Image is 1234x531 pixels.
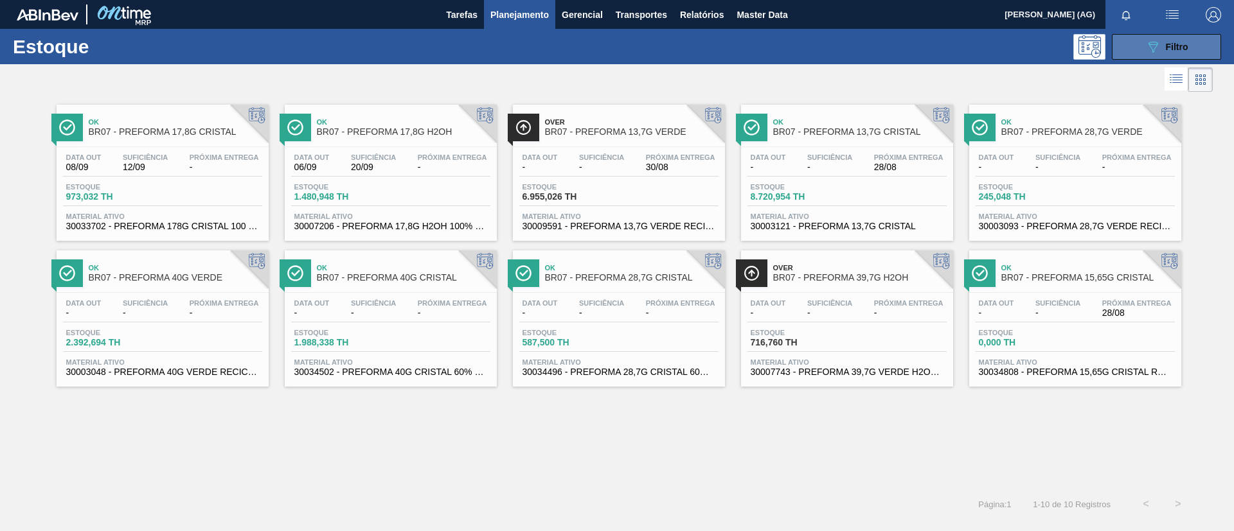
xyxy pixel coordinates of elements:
[1102,308,1172,318] span: 28/08
[1206,7,1221,22] img: Logout
[1001,118,1175,126] span: Ok
[979,153,1014,161] span: Data out
[418,162,487,172] span: -
[646,153,715,161] span: Próxima Entrega
[523,308,558,318] span: -
[523,338,613,347] span: 587,500 TH
[523,358,715,366] span: Material ativo
[66,338,156,347] span: 2.392,694 TH
[523,153,558,161] span: Data out
[1102,153,1172,161] span: Próxima Entrega
[972,119,988,135] img: Ícone
[294,367,487,377] span: 30034502 - PREFORMA 40G CRISTAL 60% REC
[646,308,715,318] span: -
[59,119,75,135] img: Ícone
[680,7,724,22] span: Relatórios
[446,7,478,22] span: Tarefas
[979,338,1069,347] span: 0,000 TH
[89,118,262,126] span: Ok
[579,299,624,307] span: Suficiência
[66,329,156,336] span: Estoque
[515,265,532,281] img: Ícone
[294,308,330,318] span: -
[275,241,503,387] a: ÍconeOkBR07 - PREFORMA 40G CRISTALData out-Suficiência-Próxima Entrega-Estoque1.988,338 THMateria...
[1130,488,1162,520] button: <
[545,118,719,126] span: Over
[1162,488,1194,520] button: >
[515,119,532,135] img: Ícone
[47,95,275,241] a: ÍconeOkBR07 - PREFORMA 17,8G CRISTALData out08/09Suficiência12/09Próxima Entrega-Estoque973,032 T...
[66,192,156,202] span: 973,032 TH
[317,118,490,126] span: Ok
[123,308,168,318] span: -
[1035,162,1080,172] span: -
[1035,153,1080,161] span: Suficiência
[979,192,1069,202] span: 245,048 TH
[1102,299,1172,307] span: Próxima Entrega
[751,299,786,307] span: Data out
[66,299,102,307] span: Data out
[751,329,841,336] span: Estoque
[751,183,841,191] span: Estoque
[545,273,719,283] span: BR07 - PREFORMA 28,7G CRISTAL
[89,264,262,272] span: Ok
[523,222,715,231] span: 30009591 - PREFORMA 13,7G VERDE RECICLADA
[874,299,943,307] span: Próxima Entrega
[979,308,1014,318] span: -
[351,153,396,161] span: Suficiência
[317,127,490,137] span: BR07 - PREFORMA 17,8G H2OH
[351,299,396,307] span: Suficiência
[294,162,330,172] span: 06/09
[47,241,275,387] a: ÍconeOkBR07 - PREFORMA 40G VERDEData out-Suficiência-Próxima Entrega-Estoque2.392,694 THMaterial ...
[123,299,168,307] span: Suficiência
[646,162,715,172] span: 30/08
[275,95,503,241] a: ÍconeOkBR07 - PREFORMA 17,8G H2OHData out06/09Suficiência20/09Próxima Entrega-Estoque1.480,948 TH...
[972,265,988,281] img: Ícone
[1105,6,1147,24] button: Notificações
[66,183,156,191] span: Estoque
[287,265,303,281] img: Ícone
[751,367,943,377] span: 30007743 - PREFORMA 39,7G VERDE H2OH RECICLADA
[979,358,1172,366] span: Material ativo
[1112,34,1221,60] button: Filtro
[773,273,947,283] span: BR07 - PREFORMA 39,7G H2OH
[294,222,487,231] span: 30007206 - PREFORMA 17,8G H2OH 100% RECICLADA
[294,192,384,202] span: 1.480,948 TH
[59,265,75,281] img: Ícone
[66,367,259,377] span: 30003048 - PREFORMA 40G VERDE RECICLADA
[317,264,490,272] span: Ok
[579,308,624,318] span: -
[190,308,259,318] span: -
[731,241,960,387] a: ÍconeOverBR07 - PREFORMA 39,7G H2OHData out-Suficiência-Próxima Entrega-Estoque716,760 THMaterial...
[1165,7,1180,22] img: userActions
[1073,34,1105,60] div: Pogramando: nenhum usuário selecionado
[751,213,943,220] span: Material ativo
[751,162,786,172] span: -
[66,308,102,318] span: -
[979,329,1069,336] span: Estoque
[1035,299,1080,307] span: Suficiência
[751,338,841,347] span: 716,760 TH
[751,222,943,231] span: 30003121 - PREFORMA 13,7G CRISTAL
[751,358,943,366] span: Material ativo
[294,213,487,220] span: Material ativo
[978,500,1011,509] span: Página : 1
[773,264,947,272] span: Over
[351,162,396,172] span: 20/09
[874,308,943,318] span: -
[979,299,1014,307] span: Data out
[123,153,168,161] span: Suficiência
[751,308,786,318] span: -
[960,241,1188,387] a: ÍconeOkBR07 - PREFORMA 15,65G CRISTALData out-Suficiência-Próxima Entrega28/08Estoque0,000 THMate...
[418,308,487,318] span: -
[66,358,259,366] span: Material ativo
[294,338,384,347] span: 1.988,338 TH
[13,39,205,54] h1: Estoque
[807,308,852,318] span: -
[294,153,330,161] span: Data out
[1031,500,1111,509] span: 1 - 10 de 10 Registros
[979,367,1172,377] span: 30034808 - PREFORMA 15,65G CRISTAL RECICLADA
[418,153,487,161] span: Próxima Entrega
[1166,42,1188,52] span: Filtro
[66,213,259,220] span: Material ativo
